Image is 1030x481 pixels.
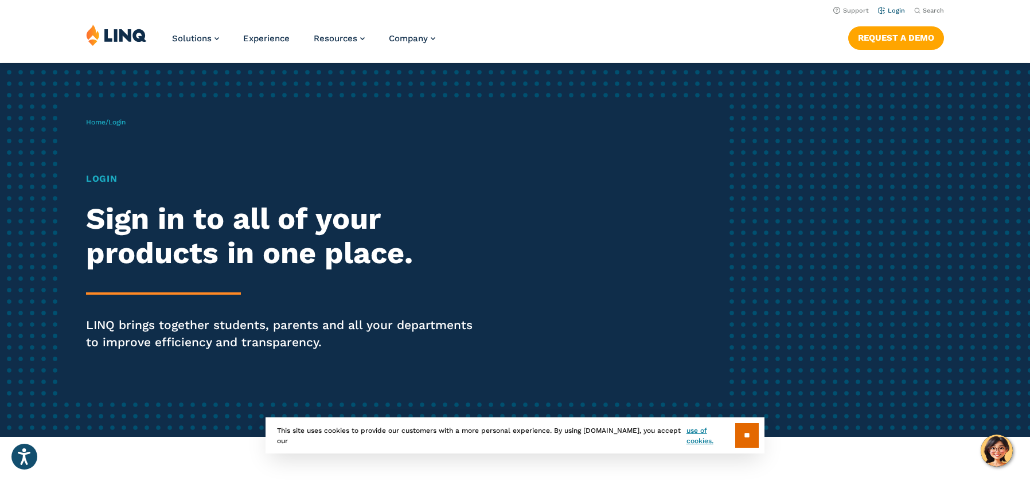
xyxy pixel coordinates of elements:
img: LINQ | K‑12 Software [86,24,147,46]
p: LINQ brings together students, parents and all your departments to improve efficiency and transpa... [86,316,483,351]
span: Login [108,118,126,126]
span: Company [389,33,428,44]
a: Request a Demo [848,26,944,49]
a: Support [833,7,869,14]
button: Hello, have a question? Let’s chat. [981,435,1013,467]
a: Solutions [172,33,219,44]
a: Login [878,7,905,14]
a: Home [86,118,106,126]
h2: Sign in to all of your products in one place. [86,202,483,271]
a: Experience [243,33,290,44]
span: Solutions [172,33,212,44]
span: Resources [314,33,357,44]
div: This site uses cookies to provide our customers with a more personal experience. By using [DOMAIN... [266,417,764,453]
span: Search [923,7,944,14]
button: Open Search Bar [914,6,944,15]
h1: Login [86,172,483,186]
nav: Button Navigation [848,24,944,49]
nav: Primary Navigation [172,24,435,62]
span: / [86,118,126,126]
a: use of cookies. [686,425,735,446]
a: Company [389,33,435,44]
a: Resources [314,33,365,44]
